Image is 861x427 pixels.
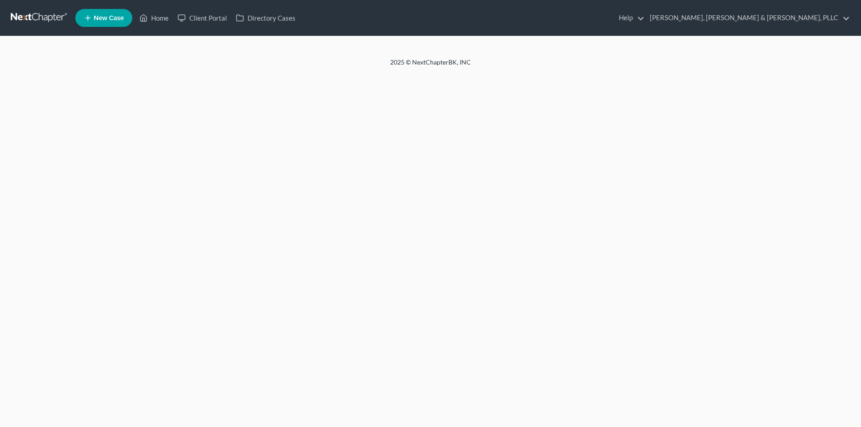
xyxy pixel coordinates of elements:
a: Client Portal [173,10,231,26]
a: [PERSON_NAME], [PERSON_NAME] & [PERSON_NAME], PLLC [645,10,850,26]
div: 2025 © NextChapterBK, INC [175,58,686,74]
a: Help [614,10,644,26]
a: Directory Cases [231,10,300,26]
a: Home [135,10,173,26]
new-legal-case-button: New Case [75,9,132,27]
